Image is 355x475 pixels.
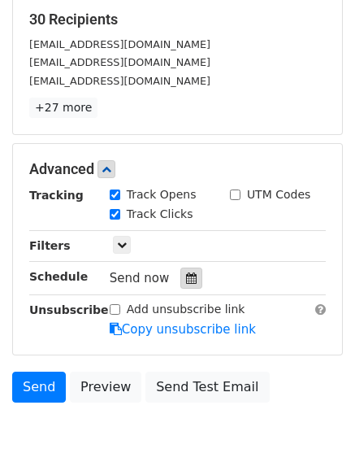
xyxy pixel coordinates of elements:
strong: Unsubscribe [29,303,109,316]
a: Preview [70,372,141,403]
iframe: Chat Widget [274,397,355,475]
small: [EMAIL_ADDRESS][DOMAIN_NAME] [29,75,210,87]
label: Add unsubscribe link [127,301,245,318]
a: +27 more [29,98,97,118]
a: Send [12,372,66,403]
label: Track Clicks [127,206,193,223]
strong: Tracking [29,189,84,202]
a: Copy unsubscribe link [110,322,256,337]
a: Send Test Email [145,372,269,403]
label: UTM Codes [247,186,310,203]
span: Send now [110,271,170,285]
h5: 30 Recipients [29,11,326,28]
label: Track Opens [127,186,197,203]
small: [EMAIL_ADDRESS][DOMAIN_NAME] [29,38,210,50]
strong: Filters [29,239,71,252]
strong: Schedule [29,270,88,283]
h5: Advanced [29,160,326,178]
small: [EMAIL_ADDRESS][DOMAIN_NAME] [29,56,210,68]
